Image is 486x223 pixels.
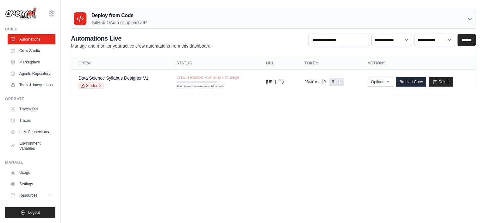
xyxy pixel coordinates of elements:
[8,179,55,189] a: Settings
[8,80,55,90] a: Tools & Integrations
[368,77,393,87] button: Options
[5,207,55,218] button: Logout
[360,57,476,70] th: Actions
[8,138,55,154] a: Environment Variables
[169,57,259,70] th: Status
[5,160,55,165] div: Manage
[8,57,55,67] a: Marketplace
[429,77,453,87] a: Delete
[304,79,327,84] button: 984b1e...
[19,193,37,198] span: Resources
[177,75,239,80] span: Crew is Paused, due to lack of usage
[78,82,104,89] a: Studio
[8,69,55,79] a: Agents Repository
[259,57,297,70] th: URL
[71,57,169,70] th: Crew
[396,77,426,87] a: Re-start Crew
[8,127,55,137] a: LLM Connections
[28,210,40,215] span: Logout
[78,75,148,81] a: Data Science Syllabus Designer V1
[71,34,212,43] h2: Automations Live
[8,104,55,114] a: Traces Old
[8,167,55,178] a: Usage
[91,19,147,26] p: GitHub OAuth or upload ZIP
[454,193,486,223] iframe: Chat Widget
[5,7,37,19] img: Logo
[5,96,55,102] div: Operate
[71,43,212,49] p: Manage and monitor your active crew automations from this dashboard.
[297,57,360,70] th: Token
[5,27,55,32] div: Build
[329,78,344,86] a: Reset
[8,34,55,44] a: Automations
[91,12,147,19] h3: Deploy from Code
[8,115,55,126] a: Traces
[8,190,55,200] button: Resources
[8,46,55,56] a: Crew Studio
[177,84,217,89] div: First deploy can take up to 10 minutes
